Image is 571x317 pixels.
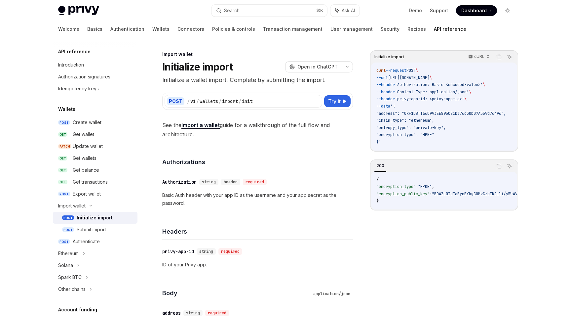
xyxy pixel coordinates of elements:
[297,64,338,70] span: Open in ChatGPT
[430,75,432,80] span: \
[58,120,70,125] span: POST
[53,83,137,95] a: Idempotency keys
[73,142,103,150] div: Update wallet
[430,7,448,14] a: Support
[376,96,395,102] span: --header
[53,212,137,224] a: POSTInitialize import
[162,310,181,316] div: address
[376,125,446,130] span: "entropy_type": "private-key",
[53,59,137,71] a: Introduction
[58,61,84,69] div: Introduction
[73,118,101,126] div: Create wallet
[376,198,379,204] span: }
[388,75,430,80] span: [URL][DOMAIN_NAME]
[58,73,110,81] div: Authorization signatures
[53,176,137,188] a: GETGet transactions
[465,51,493,63] button: cURL
[324,95,351,107] button: Try it
[376,191,430,197] span: "encryption_public_key"
[381,21,400,37] a: Security
[395,82,483,87] span: 'Authorization: Basic <encoded-value>'
[386,68,406,73] span: --request
[409,7,422,14] a: Demo
[218,248,242,255] div: required
[505,162,514,170] button: Ask AI
[211,5,327,17] button: Search...⌘K
[502,5,513,16] button: Toggle dark mode
[469,89,471,95] span: \
[167,97,184,105] div: POST
[58,249,79,257] div: Ethereum
[224,7,243,15] div: Search...
[376,82,395,87] span: --header
[374,162,386,170] div: 200
[376,75,388,80] span: --url
[390,104,395,109] span: '{
[376,118,434,123] span: "chain_type": "ethereum",
[58,6,99,15] img: light logo
[186,310,200,316] span: string
[432,184,434,189] span: ,
[162,227,353,236] h4: Headers
[311,291,353,297] div: application/json
[224,179,238,185] span: header
[73,238,100,246] div: Authenticate
[495,162,503,170] button: Copy the contents from the code block
[328,97,341,105] span: Try it
[58,21,79,37] a: Welcome
[58,156,67,161] span: GET
[58,192,70,197] span: POST
[58,285,86,293] div: Other chains
[73,166,99,174] div: Get balance
[53,128,137,140] a: GETGet wallet
[162,120,353,139] span: See the guide for a walkthrough of the full flow and architecture.
[58,132,67,137] span: GET
[474,54,484,59] p: cURL
[187,98,190,105] div: /
[58,48,91,56] h5: API reference
[73,190,101,198] div: Export wallet
[222,98,238,105] div: import
[162,179,197,185] div: Authorization
[263,21,323,37] a: Transaction management
[58,168,67,173] span: GET
[110,21,144,37] a: Authentication
[162,51,353,58] div: Import wallet
[205,310,229,316] div: required
[285,61,342,72] button: Open in ChatGPT
[495,53,503,61] button: Copy the contents from the code block
[162,61,233,73] h1: Initialize import
[53,224,137,236] a: POSTSubmit import
[152,21,170,37] a: Wallets
[316,8,323,13] span: ⌘ K
[162,75,353,85] p: Initialize a wallet import. Complete by submitting the import.
[416,68,418,73] span: \
[330,5,360,17] button: Ask AI
[58,239,70,244] span: POST
[162,289,311,297] h4: Body
[58,306,97,314] h5: Account funding
[177,21,204,37] a: Connectors
[196,98,199,105] div: /
[376,132,434,137] span: "encryption_type": "HPKE"
[200,98,218,105] div: wallets
[58,202,86,210] div: Import wallet
[77,226,106,234] div: Submit import
[374,54,404,60] span: Initialize import
[430,191,432,197] span: :
[73,130,94,138] div: Get wallet
[406,68,416,73] span: POST
[58,261,73,269] div: Solana
[58,180,67,185] span: GET
[342,7,355,14] span: Ask AI
[162,248,194,255] div: privy-app-id
[418,184,432,189] span: "HPKE"
[77,214,113,222] div: Initialize import
[242,98,252,105] div: init
[53,236,137,248] a: POSTAuthenticate
[162,158,353,166] h4: Authorizations
[53,164,137,176] a: GETGet balance
[53,71,137,83] a: Authorization signatures
[376,104,390,109] span: --data
[376,89,395,95] span: --header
